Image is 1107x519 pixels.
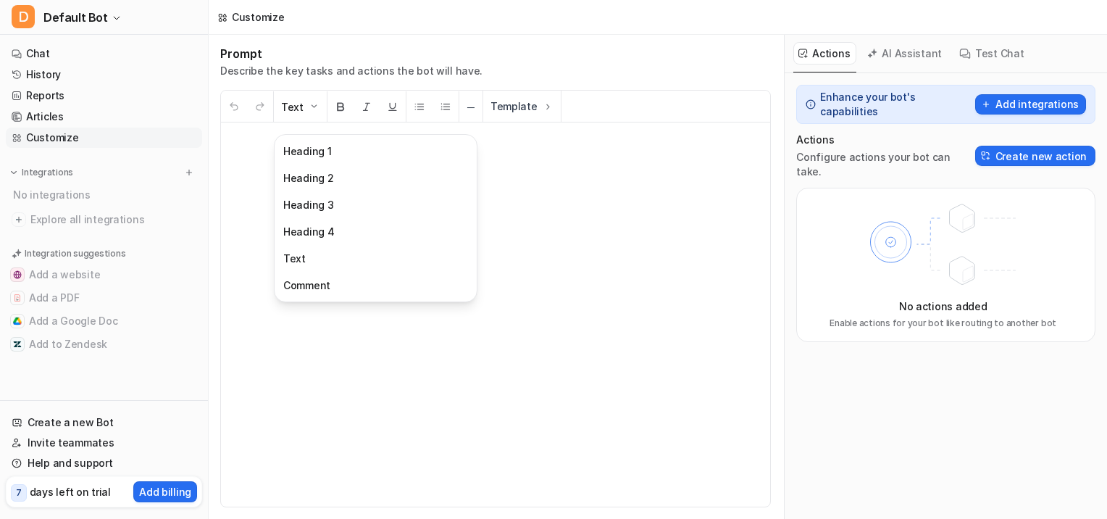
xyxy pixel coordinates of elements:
p: Configure actions your bot can take. [796,150,974,179]
button: Heading 3 [277,191,474,218]
p: 7 [16,486,22,499]
button: Template [483,91,561,122]
p: days left on trial [30,484,111,499]
button: Integrations [6,165,78,180]
a: History [6,65,202,85]
a: Help and support [6,453,202,473]
p: Enhance your bot's capabilities [820,90,971,119]
img: explore all integrations [12,212,26,227]
button: ─ [459,91,483,123]
button: Underline [380,91,406,123]
a: Articles [6,107,202,127]
h1: Prompt [220,46,483,61]
button: Actions [793,42,856,65]
img: menu_add.svg [184,167,194,178]
a: Chat [6,43,202,64]
div: No integrations [9,183,202,207]
img: Create action [981,151,991,161]
button: Add a websiteAdd a website [6,263,202,286]
img: Dropdown Down Arrow [308,101,319,112]
img: Redo [254,101,266,112]
img: Add a website [13,270,22,279]
button: Undo [221,91,247,123]
p: Integration suggestions [25,247,125,260]
button: Bold [327,91,354,123]
button: Add to ZendeskAdd to Zendesk [6,333,202,356]
img: Unordered List [414,101,425,112]
button: Create new action [975,146,1095,166]
button: Comment [277,272,474,299]
span: D [12,5,35,28]
p: Enable actions for your bot like routing to another bot [830,317,1056,330]
button: Heading 1 [277,138,474,165]
p: Integrations [22,167,73,178]
button: Heading 4 [277,218,474,245]
p: Actions [796,133,974,147]
a: Invite teammates [6,433,202,453]
button: Redo [247,91,273,123]
p: Add billing [139,484,191,499]
button: Text [277,245,474,272]
img: Template [542,101,553,112]
img: Add to Zendesk [13,340,22,349]
img: Bold [335,101,346,112]
span: Default Bot [43,7,108,28]
p: No actions added [899,299,987,314]
a: Create a new Bot [6,412,202,433]
button: Ordered List [433,91,459,123]
img: Undo [228,101,240,112]
a: Customize [6,128,202,148]
button: Text [274,91,327,123]
button: Heading 2 [277,165,474,191]
div: Customize [232,9,284,25]
img: Add a Google Doc [13,317,22,325]
a: Explore all integrations [6,209,202,230]
img: Add a PDF [13,294,22,302]
button: AI Assistant [862,42,948,65]
button: Add billing [133,481,197,502]
span: Explore all integrations [30,208,196,231]
button: Italic [354,91,380,123]
button: Add a PDFAdd a PDF [6,286,202,310]
button: Add integrations [975,94,1086,115]
p: Describe the key tasks and actions the bot will have. [220,64,483,78]
button: Add a Google DocAdd a Google Doc [6,310,202,333]
button: Test Chat [954,42,1030,65]
img: Italic [361,101,372,112]
img: Ordered List [440,101,451,112]
img: expand menu [9,167,19,178]
a: Reports [6,86,202,106]
img: Underline [387,101,398,112]
button: Unordered List [406,91,433,123]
